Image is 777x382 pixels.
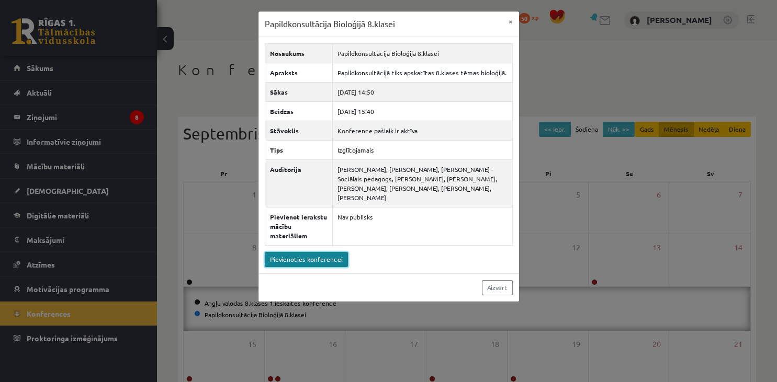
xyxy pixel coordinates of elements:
[265,159,332,207] th: Auditorija
[332,207,512,245] td: Nav publisks
[265,18,395,30] h3: Papildkonsultācija Bioloģijā 8.klasei
[502,11,519,31] button: ×
[265,82,332,101] th: Sākas
[265,140,332,159] th: Tips
[482,280,513,295] a: Aizvērt
[332,43,512,63] td: Papildkonsultācija Bioloģijā 8.klasei
[332,140,512,159] td: Izglītojamais
[332,82,512,101] td: [DATE] 14:50
[332,63,512,82] td: Papildkonsultācijā tiks apskatītas 8.klases tēmas bioloģijā.
[332,159,512,207] td: [PERSON_NAME], [PERSON_NAME], [PERSON_NAME] - Sociālais pedagogs, [PERSON_NAME], [PERSON_NAME], [...
[265,43,332,63] th: Nosaukums
[265,63,332,82] th: Apraksts
[265,121,332,140] th: Stāvoklis
[265,207,332,245] th: Pievienot ierakstu mācību materiāliem
[265,101,332,121] th: Beidzas
[265,252,348,267] a: Pievienoties konferencei
[332,101,512,121] td: [DATE] 15:40
[332,121,512,140] td: Konference pašlaik ir aktīva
